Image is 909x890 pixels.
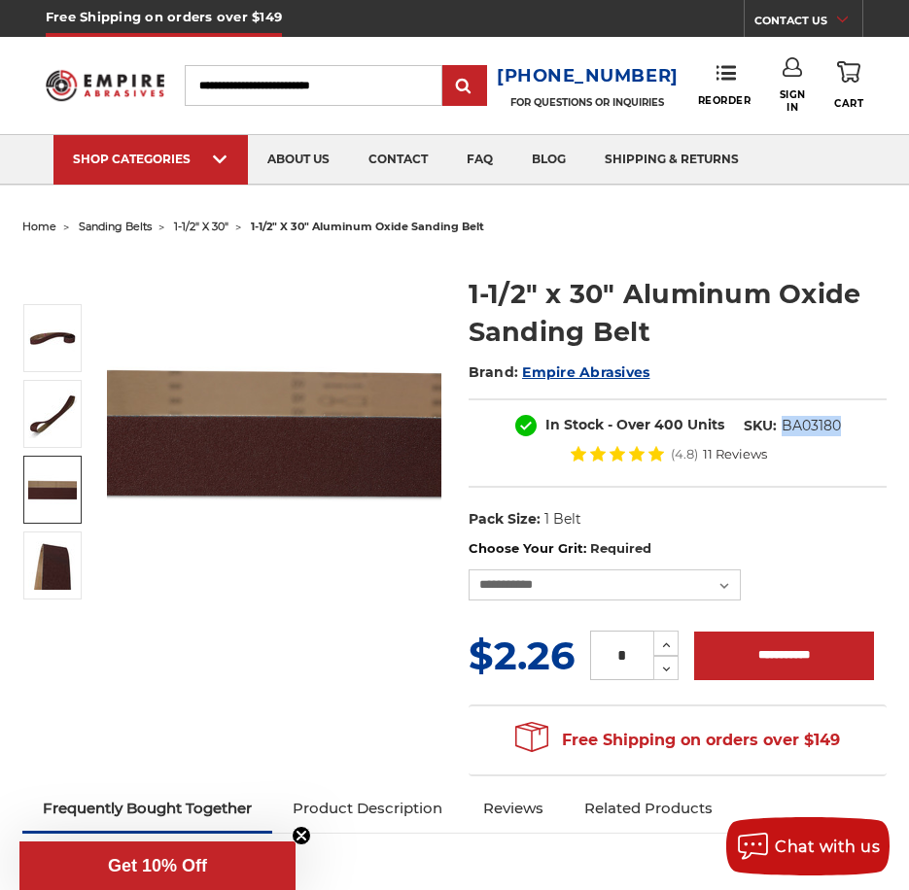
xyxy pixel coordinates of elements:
[544,509,581,530] dd: 1 Belt
[590,540,651,556] small: Required
[469,632,575,679] span: $2.26
[512,135,585,185] a: blog
[654,416,683,433] span: 400
[545,416,604,433] span: In Stock
[497,96,679,109] p: FOR QUESTIONS OR INQUIRIES
[107,265,440,599] img: 1-1/2" x 30" Sanding Belt - Aluminum Oxide
[775,838,880,856] span: Chat with us
[292,826,311,845] button: Close teaser
[703,448,767,461] span: 11 Reviews
[463,787,564,830] a: Reviews
[28,465,77,514] img: 1-1/2" x 30" AOX Sanding Belt
[564,787,733,830] a: Related Products
[251,220,484,233] span: 1-1/2" x 30" aluminum oxide sanding belt
[671,448,698,461] span: (4.8)
[698,94,752,107] span: Reorder
[515,721,840,760] span: Free Shipping on orders over $149
[744,416,777,436] dt: SKU:
[22,787,272,830] a: Frequently Bought Together
[447,135,512,185] a: faq
[28,390,77,438] img: 1-1/2" x 30" Aluminum Oxide Sanding Belt
[28,541,77,590] img: 1-1/2" x 30" - Aluminum Oxide Sanding Belt
[248,135,349,185] a: about us
[469,509,541,530] dt: Pack Size:
[834,57,863,113] a: Cart
[687,416,724,433] span: Units
[445,67,484,106] input: Submit
[46,62,164,109] img: Empire Abrasives
[726,817,890,875] button: Chat with us
[469,539,887,559] label: Choose Your Grit:
[469,275,887,351] h1: 1-1/2" x 30" Aluminum Oxide Sanding Belt
[22,220,56,233] a: home
[19,841,296,890] div: Get 10% OffClose teaser
[28,314,77,362] img: 1-1/2" x 30" Sanding Belt - Aluminum Oxide
[698,64,752,106] a: Reorder
[782,416,841,436] dd: BA03180
[349,135,447,185] a: contact
[108,856,207,875] span: Get 10% Off
[469,363,519,381] span: Brand:
[79,220,152,233] a: sanding belts
[608,416,650,433] span: - Over
[777,88,808,114] span: Sign In
[834,97,863,110] span: Cart
[585,135,758,185] a: shipping & returns
[754,10,862,37] a: CONTACT US
[73,152,228,166] div: SHOP CATEGORIES
[497,62,679,90] a: [PHONE_NUMBER]
[174,220,228,233] a: 1-1/2" x 30"
[522,363,649,381] a: Empire Abrasives
[272,787,463,830] a: Product Description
